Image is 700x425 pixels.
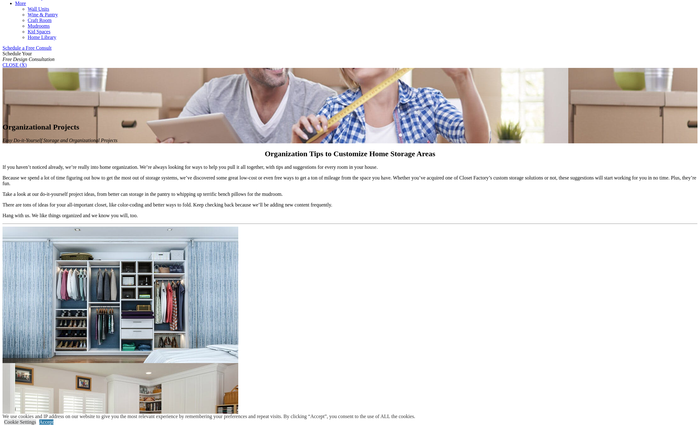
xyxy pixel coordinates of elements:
[15,1,26,6] a: More menu text will display only on big screen
[3,123,697,131] h1: Organizational Projects
[28,6,49,12] a: Wall Units
[3,45,52,51] a: Schedule a Free Consult (opens a dropdown menu)
[3,202,697,208] p: There are tons of ideas for your all-important closet, like color-coding and better ways to fold....
[4,419,36,425] a: Cookie Settings
[3,414,415,419] div: We use cookies and IP address on our website to give you the most relevant experience by remember...
[3,175,697,186] p: Because we spend a lot of time figuring out how to get the most out of storage systems, we’ve dis...
[28,35,56,40] a: Home Library
[28,23,50,29] a: Mudrooms
[3,191,697,197] p: Take a look at our do-it-yourself project ideas, from better can storage in the pantry to whippin...
[3,213,697,218] p: Hang with us. We like things organized and we know you will, too.
[3,51,55,62] span: Schedule Your
[3,138,118,143] em: Easy Do-it-Yourself Storage and Organizational Projects
[3,62,27,68] a: CLOSE (X)
[3,164,378,170] span: If you haven’t noticed already, we’re really into home organization. We’re always looking for way...
[39,419,53,425] a: Accept
[28,29,50,34] a: Kid Spaces
[3,57,55,62] em: Free Design Consultation
[28,18,52,23] a: Craft Room
[3,227,238,384] img: Closets
[28,12,58,17] a: Wine & Pantry
[3,150,697,158] h2: Organization Tips to Customize Home Storage Areas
